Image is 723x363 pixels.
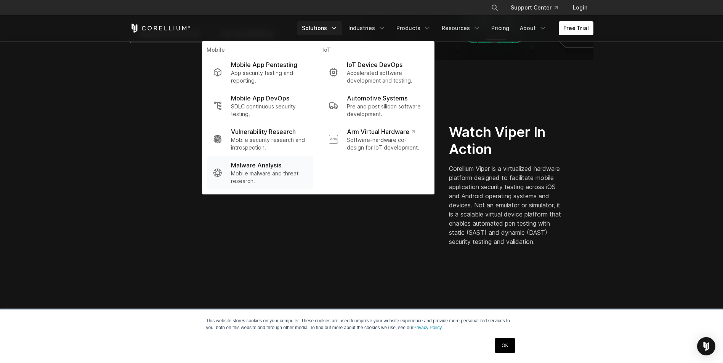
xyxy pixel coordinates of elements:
a: Free Trial [559,21,593,35]
p: Mobile App Pentesting [231,60,297,69]
div: Open Intercom Messenger [697,337,715,355]
a: Automotive Systems Pre and post silicon software development. [322,89,429,123]
a: IoT Device DevOps Accelerated software development and testing. [322,56,429,89]
a: Resources [437,21,485,35]
a: Products [392,21,436,35]
p: IoT [322,46,429,56]
p: Accelerated software development and testing. [347,69,423,84]
a: Pricing [487,21,514,35]
a: Malware Analysis Mobile malware and threat research. [207,156,313,189]
p: Vulnerability Research [231,127,296,136]
p: Corellium Viper is a virtualized hardware platform designed to facilitate mobile application secu... [449,164,564,246]
a: Solutions [297,21,342,35]
a: Support Center [505,1,564,14]
p: SDLC continuous security testing. [231,103,307,118]
p: App security testing and reporting. [231,69,307,84]
p: Malware Analysis [231,161,281,170]
p: Mobile malware and threat research. [231,170,307,185]
a: Login [567,1,593,14]
a: Privacy Policy. [414,325,443,330]
p: Mobile security research and introspection. [231,136,307,151]
a: Mobile App DevOps SDLC continuous security testing. [207,89,313,123]
a: OK [495,338,515,353]
a: Mobile App Pentesting App security testing and reporting. [207,56,313,89]
a: Vulnerability Research Mobile security research and introspection. [207,123,313,156]
p: Mobile App DevOps [231,94,289,103]
div: Navigation Menu [482,1,593,14]
p: Pre and post silicon software development. [347,103,423,118]
p: Software-hardware co-design for IoT development. [347,136,423,151]
p: This website stores cookies on your computer. These cookies are used to improve your website expe... [206,317,517,331]
button: Search [488,1,502,14]
p: IoT Device DevOps [347,60,402,69]
a: Corellium Home [130,24,191,33]
a: About [515,21,551,35]
a: Industries [344,21,390,35]
p: Mobile [207,46,313,56]
a: Arm Virtual Hardware Software-hardware co-design for IoT development. [322,123,429,156]
div: Navigation Menu [297,21,593,35]
p: Automotive Systems [347,94,407,103]
h2: Watch Viper In Action [449,124,564,158]
p: Arm Virtual Hardware [347,127,414,136]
